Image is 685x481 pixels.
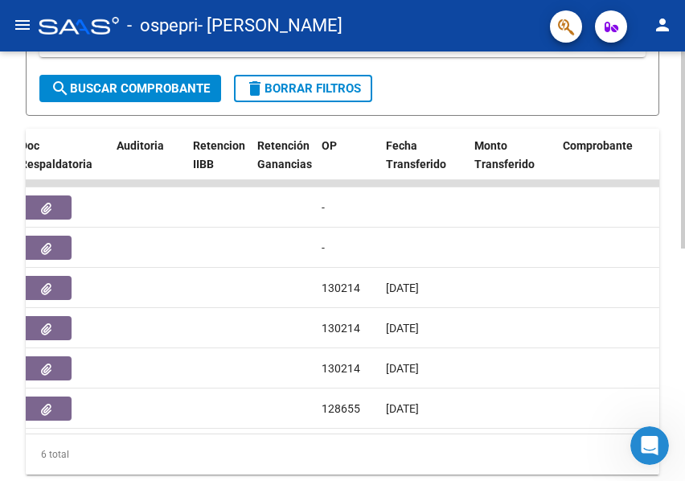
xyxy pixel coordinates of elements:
datatable-header-cell: OP [315,129,379,199]
datatable-header-cell: Monto Transferido [468,129,556,199]
span: 130214 [322,282,360,294]
datatable-header-cell: Retencion IIBB [187,129,251,199]
span: - [322,201,325,214]
span: [DATE] [386,362,419,375]
span: [DATE] [386,322,419,335]
button: Buscar Comprobante [39,75,221,102]
span: OP [322,139,337,152]
span: Fecha Transferido [386,139,446,171]
span: Buscar Comprobante [51,81,210,96]
span: Monto Transferido [474,139,535,171]
span: - [322,241,325,254]
span: - [PERSON_NAME] [198,8,342,43]
span: 128655 [322,402,360,415]
mat-icon: menu [13,15,32,35]
span: Retencion IIBB [193,139,245,171]
span: Doc Respaldatoria [20,139,92,171]
datatable-header-cell: Retención Ganancias [251,129,315,199]
span: Auditoria [117,139,164,152]
span: [DATE] [386,402,419,415]
mat-icon: delete [245,79,265,98]
datatable-header-cell: Auditoria [110,129,187,199]
div: 6 total [26,434,659,475]
span: 130214 [322,322,360,335]
iframe: Intercom live chat [630,426,669,465]
span: Comprobante [563,139,633,152]
button: Borrar Filtros [234,75,372,102]
span: - ospepri [127,8,198,43]
span: Retención Ganancias [257,139,312,171]
span: Borrar Filtros [245,81,361,96]
datatable-header-cell: Fecha Transferido [379,129,468,199]
span: 130214 [322,362,360,375]
span: [DATE] [386,282,419,294]
mat-icon: person [653,15,672,35]
datatable-header-cell: Doc Respaldatoria [14,129,110,199]
mat-icon: search [51,79,70,98]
